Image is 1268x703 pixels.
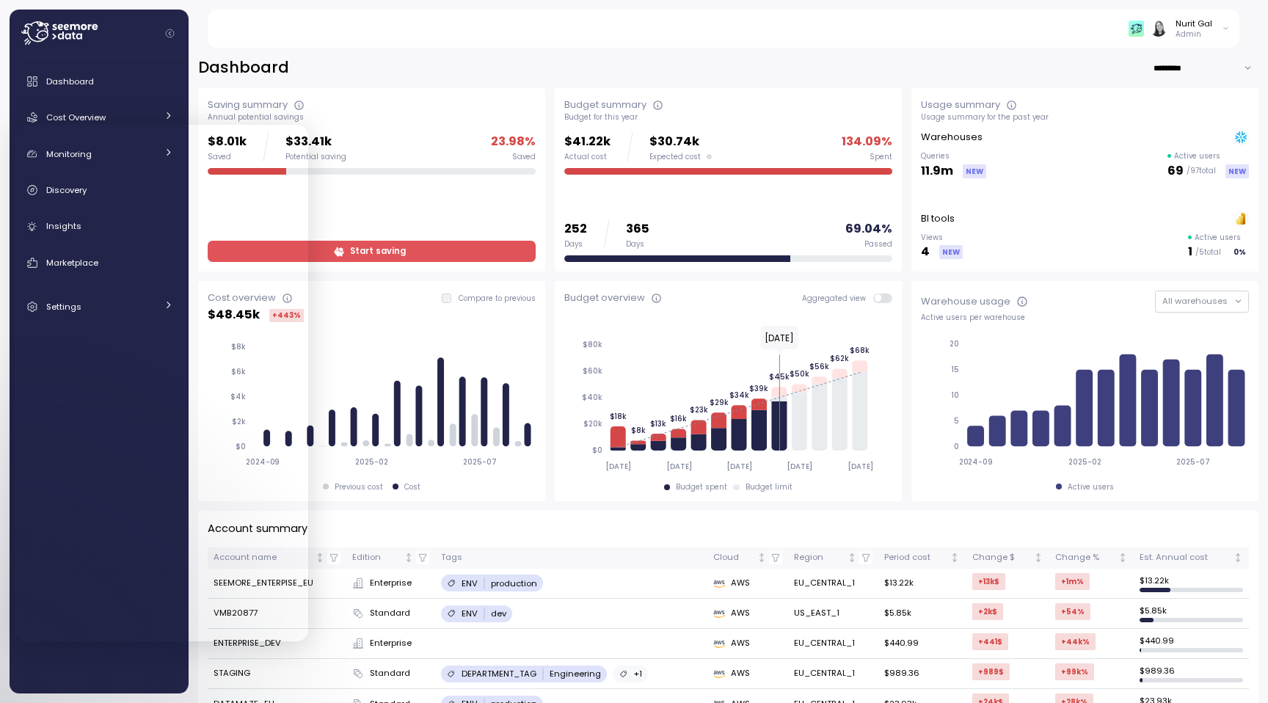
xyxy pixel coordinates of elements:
div: Not sorted [315,553,325,563]
div: Change % [1055,551,1116,564]
td: STAGING [208,659,346,689]
tspan: $80k [583,340,602,349]
div: Days [564,239,587,249]
div: +44k % [1055,633,1096,650]
p: $33.41k [285,132,346,152]
p: Warehouses [921,130,983,145]
div: Change $ [972,551,1031,564]
div: Not sorted [950,553,960,563]
tspan: 2025-07 [1177,457,1211,467]
span: Aggregated view [802,294,873,303]
th: Est. Annual costNot sorted [1134,547,1249,569]
td: $13.22k [878,569,966,599]
tspan: $50k [790,369,809,379]
button: Collapse navigation [161,28,179,39]
th: Change %Not sorted [1049,547,1134,569]
div: Actual cost [564,152,611,162]
tspan: $39k [749,384,768,393]
div: Active users per warehouse [921,313,1249,323]
td: $989.36 [878,659,966,689]
div: 0 % [1231,245,1249,259]
div: Passed [864,239,892,249]
span: Expected cost [649,152,701,162]
a: Dashboard [15,67,183,96]
tspan: [DATE] [666,462,691,471]
tspan: $13k [650,419,666,429]
button: All warehouses [1155,291,1249,312]
tspan: $34k [729,390,748,400]
div: +13k $ [972,573,1005,590]
div: Budget summary [564,98,646,112]
tspan: $68k [850,346,870,355]
tspan: [DATE] [726,462,752,471]
h2: Dashboard [198,57,289,79]
p: Engineering [550,668,601,680]
div: NEW [963,164,986,178]
span: Start saving [350,241,406,261]
span: Dashboard [46,76,94,87]
div: Active users [1068,482,1114,492]
div: +54 % [1055,603,1090,620]
th: EditionNot sorted [346,547,435,569]
p: 252 [564,219,587,239]
th: CloudNot sorted [707,547,788,569]
tspan: $40k [582,393,602,402]
div: Usage summary for the past year [921,112,1249,123]
div: Est. Annual cost [1140,551,1231,564]
span: Enterprise [370,577,412,590]
div: Not sorted [847,553,857,563]
div: Previous cost [335,482,383,492]
tspan: 10 [951,390,959,400]
td: ENTERPRISE_DEV [208,629,346,659]
div: Nurit Gal [1176,18,1212,29]
div: Potential saving [285,152,346,162]
div: Budget for this year [564,112,892,123]
div: +1m % [1055,573,1090,590]
p: 134.09 % [842,132,892,152]
div: NEW [1225,164,1249,178]
td: EU_CENTRAL_1 [788,569,878,599]
p: Compare to previous [459,294,536,304]
div: AWS [713,667,782,680]
a: Start saving [208,241,536,262]
p: Views [921,233,963,243]
div: AWS [713,577,782,590]
div: Not sorted [1033,553,1043,563]
p: Active users [1195,233,1241,243]
div: Region [794,551,845,564]
td: $5.85k [878,599,966,629]
div: AWS [713,637,782,650]
tspan: $16k [670,414,687,423]
td: EU_CENTRAL_1 [788,629,878,659]
tspan: 2024-09 [959,457,994,467]
div: Not sorted [1118,553,1128,563]
div: Not sorted [757,553,767,563]
tspan: $0 [592,445,602,455]
p: 1 [1188,242,1192,262]
th: RegionNot sorted [788,547,878,569]
img: ACg8ocIVugc3DtI--ID6pffOeA5XcvoqExjdOmyrlhjOptQpqjom7zQ=s96-c [1151,21,1166,36]
div: Saved [512,152,536,162]
tspan: [DATE] [787,462,812,471]
div: +989 $ [972,663,1010,680]
div: Cost [404,482,420,492]
div: Period cost [884,551,947,564]
td: $ 440.99 [1134,629,1249,659]
tspan: $62k [830,354,849,363]
td: $ 989.36 [1134,659,1249,689]
span: Cost Overview [46,112,106,123]
tspan: 5 [954,416,959,426]
div: Spent [870,152,892,162]
tspan: $20k [583,419,602,429]
div: Warehouse usage [921,294,1010,309]
p: +1 [633,668,642,680]
div: Saving summary [208,98,288,112]
span: Standard [370,607,410,620]
tspan: 2025-07 [464,457,498,467]
p: dev [491,608,506,619]
div: AWS [713,607,782,620]
p: BI tools [921,211,955,226]
tspan: 15 [951,365,959,374]
tspan: $23k [689,405,707,415]
td: $ 5.85k [1134,599,1249,629]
